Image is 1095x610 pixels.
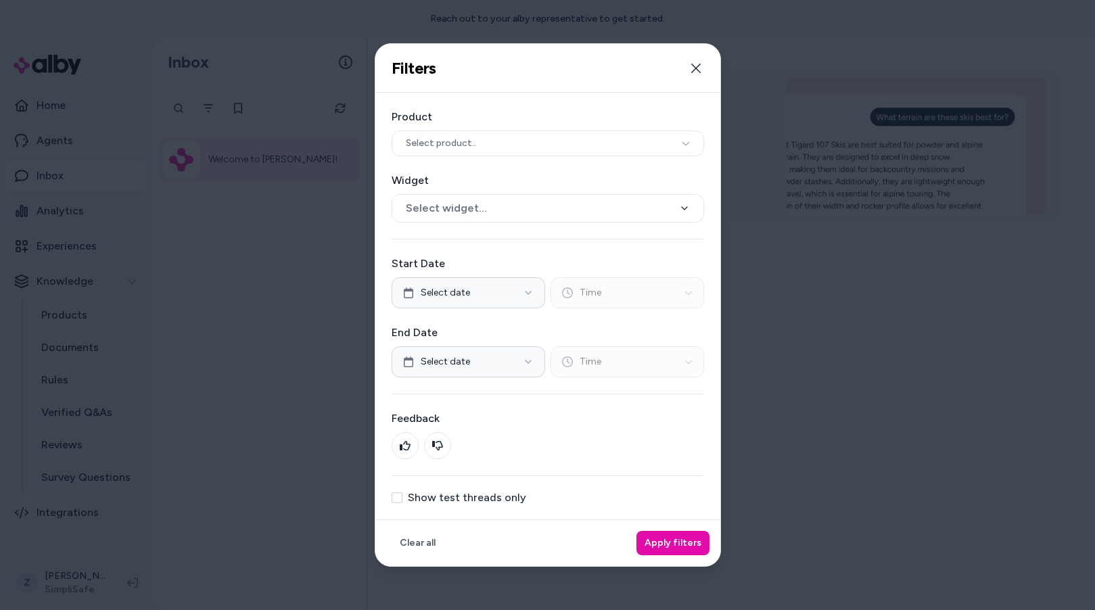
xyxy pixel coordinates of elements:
[421,286,470,300] span: Select date
[392,410,704,427] label: Feedback
[392,109,704,125] label: Product
[408,492,526,503] label: Show test threads only
[392,325,704,341] label: End Date
[392,58,436,78] h2: Filters
[406,137,476,150] span: Select product..
[421,355,470,369] span: Select date
[392,531,444,555] button: Clear all
[392,277,545,308] button: Select date
[392,194,704,222] button: Select widget...
[392,172,704,189] label: Widget
[392,256,704,272] label: Start Date
[392,346,545,377] button: Select date
[636,531,709,555] button: Apply filters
